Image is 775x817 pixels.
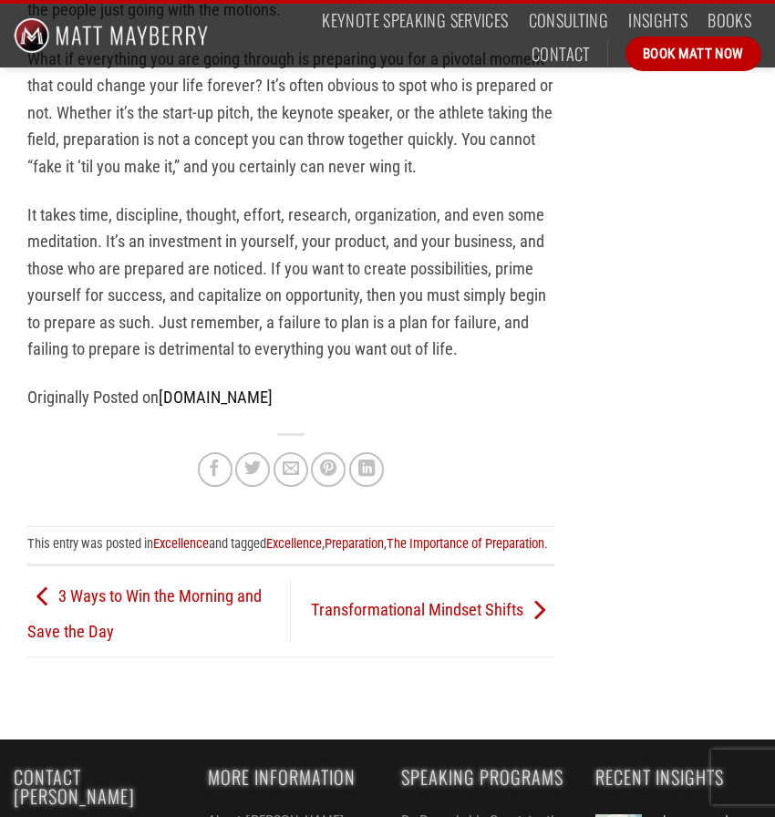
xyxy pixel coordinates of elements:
[532,37,591,70] a: Contact
[643,43,744,65] span: Book Matt Now
[235,452,270,487] a: Share on Twitter
[625,36,761,71] a: Book Matt Now
[27,526,554,565] footer: This entry was posted in and tagged , , .
[529,4,609,36] a: Consulting
[27,586,262,640] a: 3 Ways to Win the Morning and Save the Day
[27,384,554,410] p: Originally Posted on
[27,202,554,363] p: It takes time, discipline, thought, effort, research, organization, and even some meditation. It’...
[322,4,508,36] a: Keynote Speaking Services
[349,452,384,487] a: Share on LinkedIn
[311,452,346,487] a: Pin on Pinterest
[198,452,232,487] a: Share on Facebook
[14,768,181,806] span: Contact [PERSON_NAME]
[325,535,384,552] a: Preparation
[708,4,751,36] a: Books
[159,388,273,407] a: [DOMAIN_NAME]
[628,4,687,36] a: Insights
[208,768,375,787] span: More Information
[274,452,308,487] a: Email to a Friend
[27,46,554,180] p: What if everything you are going through is preparing you for a pivotal moment that could change ...
[14,4,208,67] img: Matt Mayberry
[311,600,554,619] a: Transformational Mindset Shifts
[266,535,322,552] a: Excellence
[153,535,209,552] a: Excellence
[401,768,568,787] span: Speaking Programs
[595,768,762,787] span: Recent Insights
[387,535,544,552] a: The Importance of Preparation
